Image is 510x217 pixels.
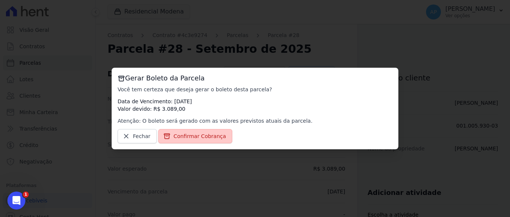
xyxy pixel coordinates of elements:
[118,86,392,93] p: Você tem certeza que deseja gerar o boleto desta parcela?
[118,129,157,143] a: Fechar
[174,132,226,140] span: Confirmar Cobrança
[118,117,392,125] p: Atenção: O boleto será gerado com as valores previstos atuais da parcela.
[133,132,150,140] span: Fechar
[23,192,29,198] span: 1
[118,98,392,113] p: Data de Vencimento: [DATE] Valor devido: R$ 3.089,00
[7,192,25,210] iframe: Intercom live chat
[118,74,392,83] h3: Gerar Boleto da Parcela
[158,129,233,143] a: Confirmar Cobrança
